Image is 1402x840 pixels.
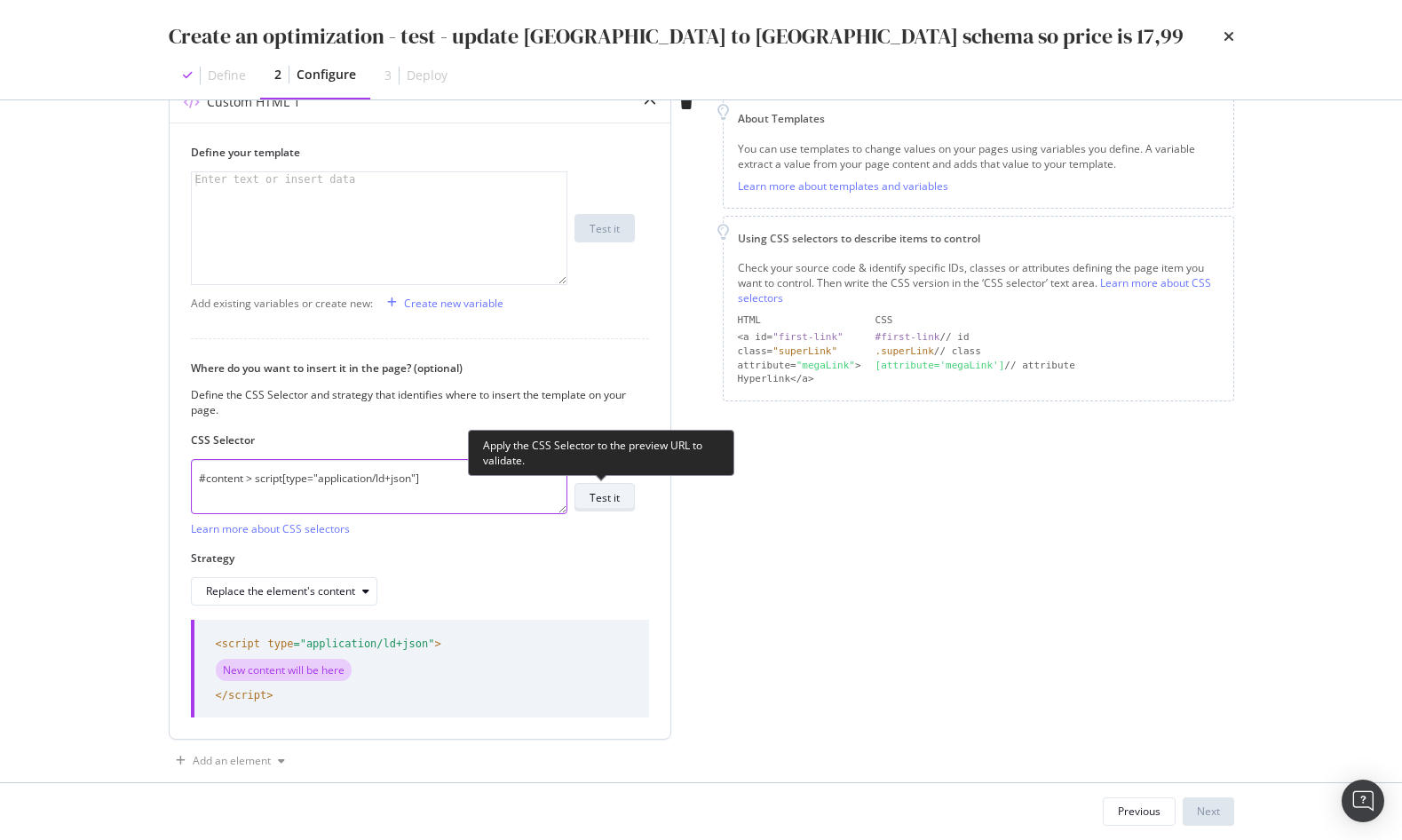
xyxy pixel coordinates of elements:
label: Define your template [191,145,635,160]
div: // attribute [875,359,1219,373]
div: // class [875,345,1219,359]
div: .superLink [875,345,934,357]
button: Replace the element's content [191,577,377,606]
label: Strategy [191,551,635,566]
div: Create an optimization - test - update [GEOGRAPHIC_DATA] to [GEOGRAPHIC_DATA] schema so price is ... [169,21,1184,52]
a: Learn more about CSS selectors [738,275,1211,305]
button: Test it [574,214,635,242]
span: type [268,638,294,650]
div: Test it [590,221,620,236]
div: // id [875,330,1219,345]
div: New content will be here [216,659,352,681]
div: Add existing variables or create new: [191,296,373,311]
span: =" application/ld+json " [293,638,434,650]
div: Replace the element's content [206,586,355,597]
div: CSS [875,313,1219,328]
div: attribute= > [738,359,861,373]
div: Using CSS selectors to describe items to control [738,231,1219,246]
a: Learn more about CSS selectors [191,521,350,536]
div: class= [738,345,861,359]
div: Create new variable [404,296,503,311]
div: 3 [384,67,392,84]
div: About Templates [738,111,1219,126]
div: <a id= [738,330,861,345]
span: <script [216,638,261,650]
div: Hyperlink</a> [738,372,861,386]
div: Add an element [193,756,271,766]
label: Where do you want to insert it in the page? (optional) [191,361,635,376]
button: Previous [1103,797,1176,826]
span: > [434,638,440,650]
div: Custom HTML 1 [207,93,300,111]
span: </script> [216,688,441,703]
div: Define [208,67,246,84]
div: Enter text or insert data [192,172,360,186]
div: Check your source code & identify specific IDs, classes or attributes defining the page item you ... [738,260,1219,305]
button: Add an element [169,747,292,775]
div: times [1224,21,1234,52]
div: Test it [590,490,620,505]
div: Previous [1118,804,1160,819]
button: Next [1183,797,1234,826]
div: You can use templates to change values on your pages using variables you define. A variable extra... [738,141,1219,171]
div: Next [1197,804,1220,819]
div: "first-link" [772,331,843,343]
div: Define the CSS Selector and strategy that identifies where to insert the template on your page. [191,387,635,417]
div: Deploy [407,67,448,84]
div: Apply the CSS Selector to the preview URL to validate. [468,430,734,476]
a: Learn more about templates and variables [738,178,948,194]
button: Create new variable [380,289,503,317]
div: HTML [738,313,861,328]
div: "megaLink" [796,360,855,371]
textarea: #content > script[type="application/ld+json"] [191,459,567,514]
label: CSS Selector [191,432,635,448]
div: #first-link [875,331,940,343]
div: 2 [274,66,281,83]
div: "superLink" [772,345,837,357]
div: [attribute='megaLink'] [875,360,1005,371]
div: Configure [297,66,356,83]
button: Test it [574,483,635,511]
div: Open Intercom Messenger [1342,780,1384,822]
